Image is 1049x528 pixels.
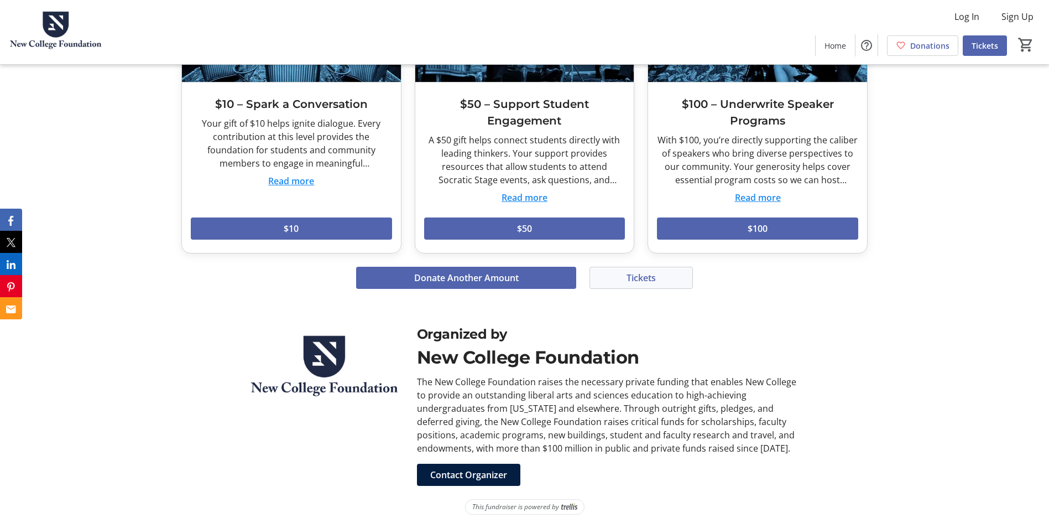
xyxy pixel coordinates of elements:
[561,503,577,511] img: Trellis Logo
[414,271,519,284] span: Donate Another Amount
[268,174,314,188] button: Read more
[356,267,576,289] button: Donate Another Amount
[855,34,878,56] button: Help
[589,267,693,289] button: Tickets
[972,40,998,51] span: Tickets
[284,222,299,235] span: $10
[417,464,520,486] button: Contact Organizer
[517,222,532,235] span: $50
[430,468,507,482] span: Contact Organizer
[816,35,855,56] a: Home
[417,324,804,344] div: Organized by
[502,191,547,204] button: Read more
[424,218,625,240] button: $50
[735,191,781,204] button: Read more
[748,222,768,235] span: $100
[824,40,846,51] span: Home
[191,218,392,240] button: $10
[946,8,988,25] button: Log In
[1001,10,1034,23] span: Sign Up
[954,10,979,23] span: Log In
[657,96,858,129] h3: $100 – Underwrite Speaker Programs
[627,271,656,284] span: Tickets
[657,218,858,240] button: $100
[910,40,949,51] span: Donations
[993,8,1042,25] button: Sign Up
[417,344,804,371] div: New College Foundation
[7,4,105,60] img: New College Foundation's Logo
[657,133,858,187] div: With $100, you’re directly supporting the caliber of speakers who bring diverse perspectives to o...
[1016,35,1036,55] button: Cart
[246,324,404,413] img: New College Foundation logo
[424,133,625,187] div: A $50 gift helps connect students directly with leading thinkers. Your support provides resources...
[417,375,804,455] div: The New College Foundation raises the necessary private funding that enables New College to provi...
[424,96,625,129] h3: $50 – Support Student Engagement
[191,117,392,170] div: Your gift of $10 helps ignite dialogue. Every contribution at this level provides the foundation ...
[191,96,392,112] h3: $10 – Spark a Conversation
[887,35,958,56] a: Donations
[963,35,1007,56] a: Tickets
[472,502,559,512] span: This fundraiser is powered by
